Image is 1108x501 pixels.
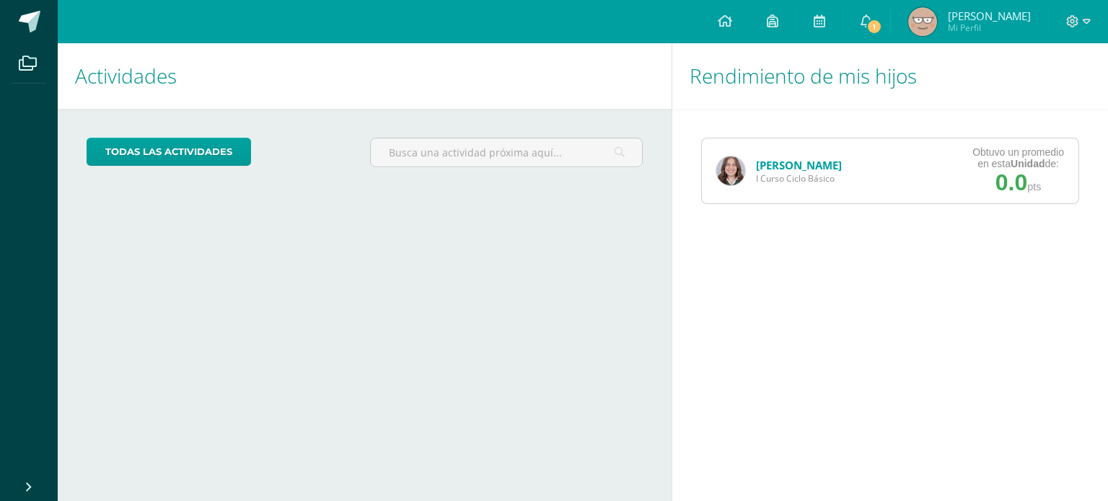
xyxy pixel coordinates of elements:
h1: Actividades [75,43,654,109]
img: 21b300191b0ea1a6c6b5d9373095fc38.png [908,7,937,36]
span: I Curso Ciclo Básico [756,172,842,185]
h1: Rendimiento de mis hijos [690,43,1091,109]
input: Busca una actividad próxima aquí... [371,138,641,167]
span: Mi Perfil [948,22,1031,34]
a: [PERSON_NAME] [756,158,842,172]
a: todas las Actividades [87,138,251,166]
span: 0.0 [995,169,1027,195]
span: [PERSON_NAME] [948,9,1031,23]
strong: Unidad [1011,158,1045,169]
div: Obtuvo un promedio en esta de: [972,146,1064,169]
img: bbc3125f9b562a126b116aeb14b9ea9b.png [716,156,745,185]
span: pts [1027,181,1041,192]
span: 1 [866,19,882,35]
